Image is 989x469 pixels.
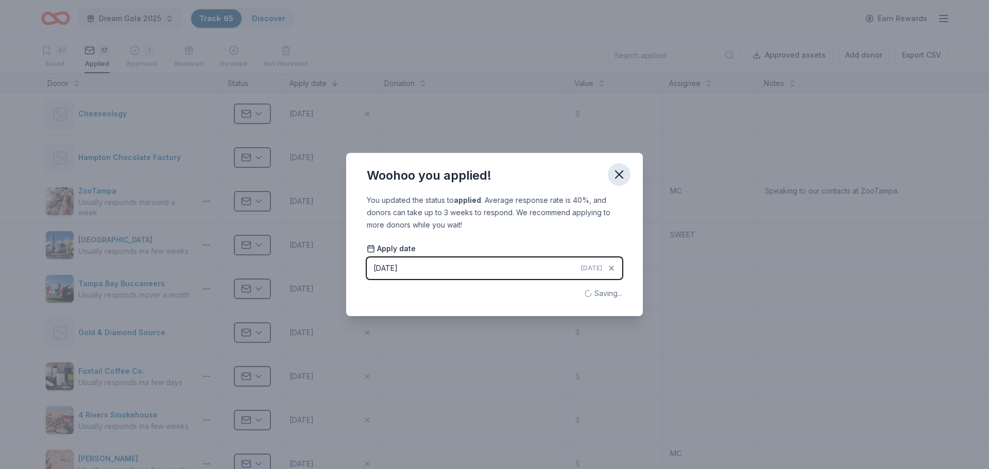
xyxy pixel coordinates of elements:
button: [DATE][DATE] [367,257,622,279]
span: [DATE] [581,264,602,272]
div: You updated the status to . Average response rate is 40%, and donors can take up to 3 weeks to re... [367,194,622,231]
div: Woohoo you applied! [367,167,491,184]
span: Apply date [367,244,416,254]
b: applied [454,196,481,204]
div: [DATE] [373,262,398,274]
